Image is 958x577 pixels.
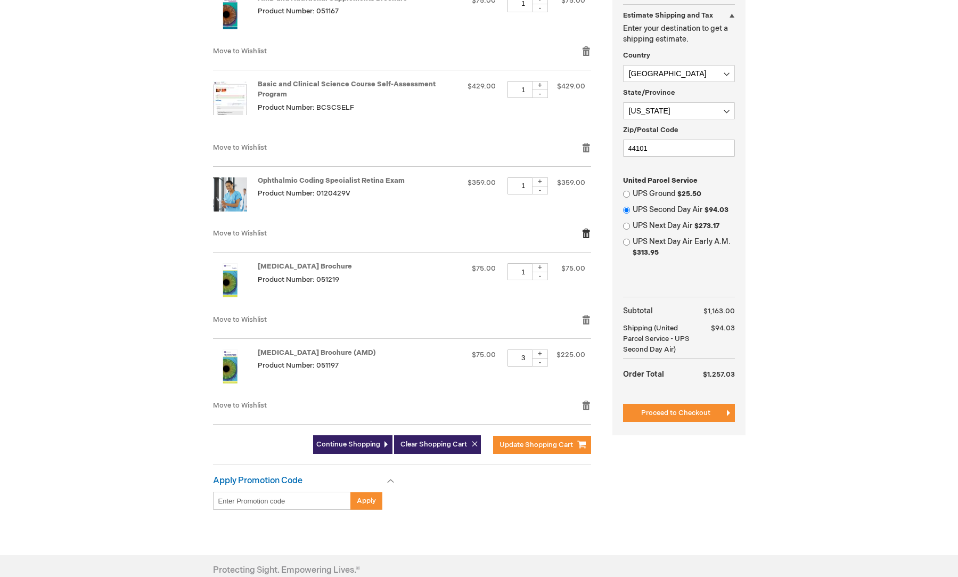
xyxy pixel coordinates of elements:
a: Move to Wishlist [213,315,267,324]
h4: Protecting Sight. Empowering Lives.® [213,566,360,575]
p: Enter your destination to get a shipping estimate. [623,23,735,45]
span: Country [623,51,650,60]
span: $75.00 [472,264,496,273]
label: UPS Next Day Air Early A.M. [633,237,735,258]
a: Basic and Clinical Science Course Self-Assessment Program [258,80,436,99]
span: Proceed to Checkout [641,409,710,417]
input: Qty [507,81,539,98]
a: [MEDICAL_DATA] Brochure (AMD) [258,348,376,357]
span: Product Number: 051197 [258,361,339,370]
div: - [532,90,548,98]
span: Shipping [623,324,652,332]
a: Continue Shopping [313,435,392,454]
div: + [532,350,548,359]
div: + [532,81,548,90]
a: Age-Related Macular Degeneration Brochure (AMD) [213,350,258,390]
div: - [532,272,548,280]
span: Product Number: 051167 [258,7,339,15]
div: + [532,263,548,272]
span: $1,163.00 [703,307,735,315]
strong: Apply Promotion Code [213,476,302,486]
span: $75.00 [472,351,496,359]
span: $429.00 [468,82,496,91]
span: Clear Shopping Cart [400,440,467,449]
span: $359.00 [468,178,496,187]
label: UPS Second Day Air [633,205,735,215]
span: United Parcel Service [623,176,698,185]
span: $273.17 [694,222,719,230]
span: $94.03 [705,206,728,214]
a: Uveitis Brochure [213,263,258,304]
img: Basic and Clinical Science Course Self-Assessment Program [213,81,247,115]
span: $225.00 [556,351,585,359]
th: Subtotal [623,303,696,320]
span: $429.00 [557,82,585,91]
div: + [532,177,548,186]
span: Continue Shopping [316,440,380,449]
span: Update Shopping Cart [500,441,573,449]
button: Clear Shopping Cart [394,435,481,454]
div: - [532,186,548,194]
button: Proceed to Checkout [623,404,735,422]
div: - [532,4,548,12]
a: Move to Wishlist [213,143,267,152]
a: Ophthalmic Coding Specialist Retina Exam [213,177,258,218]
a: Move to Wishlist [213,47,267,55]
img: Age-Related Macular Degeneration Brochure (AMD) [213,350,247,384]
span: Zip/Postal Code [623,126,678,134]
a: Basic and Clinical Science Course Self-Assessment Program [213,81,258,131]
span: Product Number: BCSCSELF [258,103,354,112]
a: Ophthalmic Coding Specialist Retina Exam [258,176,405,185]
label: UPS Next Day Air [633,221,735,231]
span: $25.50 [677,190,701,198]
input: Qty [507,263,539,280]
strong: Order Total [623,364,664,383]
a: [MEDICAL_DATA] Brochure [258,262,352,271]
button: Update Shopping Cart [493,436,591,454]
span: Apply [357,497,376,505]
span: Product Number: 051219 [258,275,339,284]
span: $313.95 [633,248,659,257]
div: - [532,358,548,367]
span: $75.00 [561,264,585,273]
label: UPS Ground [633,189,735,199]
button: Apply [350,492,382,510]
span: $94.03 [711,324,735,332]
img: Uveitis Brochure [213,263,247,297]
a: Move to Wishlist [213,229,267,238]
span: $1,257.03 [703,370,735,379]
span: Product Number: 0120429V [258,189,350,198]
img: Ophthalmic Coding Specialist Retina Exam [213,177,247,212]
span: State/Province [623,88,675,97]
span: $359.00 [557,178,585,187]
span: (United Parcel Service - UPS Second Day Air) [623,324,690,354]
strong: Estimate Shipping and Tax [623,11,713,20]
input: Enter Promotion code [213,492,351,510]
input: Qty [507,350,539,367]
input: Qty [507,177,539,194]
a: Move to Wishlist [213,401,267,410]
